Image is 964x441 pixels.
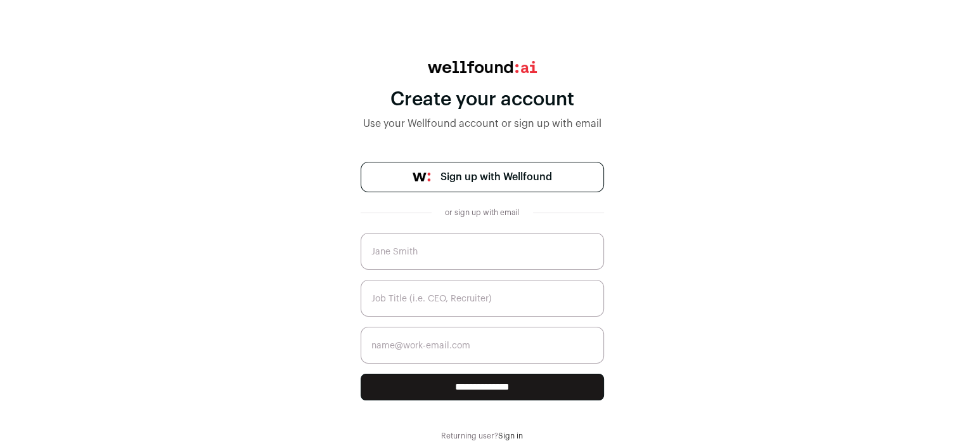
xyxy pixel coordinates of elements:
a: Sign up with Wellfound [361,162,604,192]
img: wellfound-symbol-flush-black-fb3c872781a75f747ccb3a119075da62bfe97bd399995f84a933054e44a575c4.png [413,173,430,181]
div: or sign up with email [442,207,523,218]
input: name@work-email.com [361,327,604,364]
img: wellfound:ai [428,61,537,73]
input: Job Title (i.e. CEO, Recruiter) [361,280,604,317]
span: Sign up with Wellfound [440,169,552,185]
div: Use your Wellfound account or sign up with email [361,116,604,131]
input: Jane Smith [361,233,604,270]
div: Returning user? [361,431,604,441]
a: Sign in [498,432,523,440]
div: Create your account [361,88,604,111]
